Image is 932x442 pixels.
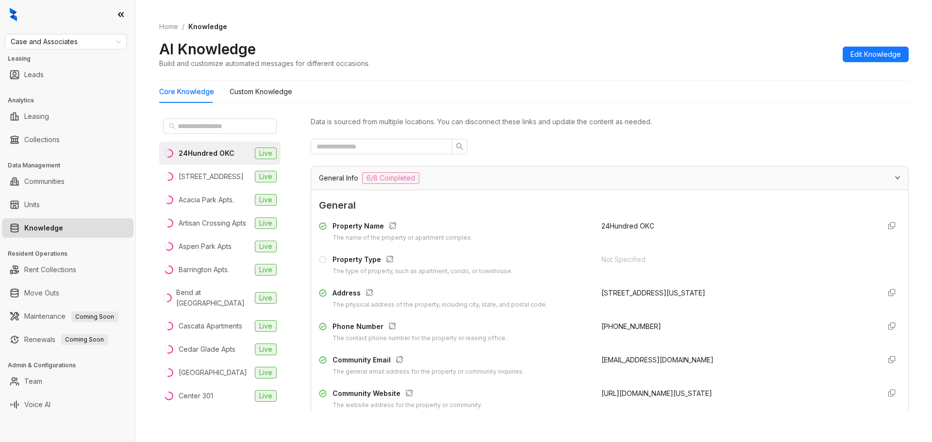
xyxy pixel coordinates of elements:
li: / [182,21,184,32]
a: Units [24,195,40,214]
span: Live [255,292,277,304]
div: [GEOGRAPHIC_DATA] [179,367,247,378]
div: The name of the property or apartment complex. [333,233,472,243]
a: Knowledge [24,218,63,238]
div: Artisan Crossing Apts [179,218,246,229]
div: 24Hundred OKC [179,148,234,159]
span: Live [255,171,277,182]
h3: Resident Operations [8,249,135,258]
div: Barrington Apts. [179,264,229,275]
li: Team [2,372,133,391]
div: Cascata Apartments [179,321,242,331]
div: Cedar Glade Apts [179,344,235,355]
h2: AI Knowledge [159,40,256,58]
div: Community Website [333,388,482,401]
li: Leasing [2,107,133,126]
div: Data is sourced from multiple locations. You can disconnect these links and update the content as... [311,116,909,127]
div: Build and customize automated messages for different occasions. [159,58,370,68]
li: Voice AI [2,395,133,414]
li: Units [2,195,133,214]
span: Live [255,320,277,332]
span: Live [255,241,277,252]
span: [URL][DOMAIN_NAME][US_STATE] [601,389,712,397]
a: RenewalsComing Soon [24,330,108,349]
span: Coming Soon [61,334,108,345]
div: Not Specified [601,254,872,265]
span: Live [255,367,277,378]
a: Rent Collections [24,260,76,279]
span: Knowledge [188,22,227,31]
h3: Data Management [8,161,135,170]
div: The contact phone number for the property or leasing office. [333,334,507,343]
span: search [456,143,464,150]
div: The website address for the property or community. [333,401,482,410]
li: Leads [2,65,133,84]
button: Edit Knowledge [843,47,909,62]
span: [EMAIL_ADDRESS][DOMAIN_NAME] [601,356,714,364]
a: Home [157,21,180,32]
span: 6/8 Completed [362,172,419,184]
img: logo [10,8,17,21]
h3: Admin & Configurations [8,361,135,370]
div: Aspen Park Apts [179,241,232,252]
div: The physical address of the property, including city, state, and postal code. [333,300,547,310]
span: Case and Associates [11,34,121,49]
div: Core Knowledge [159,86,214,97]
div: Bend at [GEOGRAPHIC_DATA] [176,287,251,309]
span: General Info [319,173,358,183]
span: Live [255,264,277,276]
div: Community Email [333,355,524,367]
a: Move Outs [24,283,59,303]
span: General [319,198,900,213]
div: Address [333,288,547,300]
h3: Leasing [8,54,135,63]
li: Move Outs [2,283,133,303]
span: Live [255,344,277,355]
div: Acacia Park Apts. [179,195,234,205]
span: search [169,123,176,130]
span: Live [255,217,277,229]
li: Knowledge [2,218,133,238]
a: Team [24,372,42,391]
span: [PHONE_NUMBER] [601,322,661,330]
span: Coming Soon [71,311,118,322]
a: Collections [24,130,60,149]
a: Communities [24,172,65,191]
span: expanded [895,175,900,180]
div: Phone Number [333,321,507,334]
li: Communities [2,172,133,191]
div: The general email address for the property or community inquiries. [333,367,524,377]
li: Renewals [2,330,133,349]
li: Rent Collections [2,260,133,279]
a: Leads [24,65,44,84]
div: Property Name [333,221,472,233]
div: [STREET_ADDRESS] [179,171,244,182]
span: Edit Knowledge [850,49,901,60]
a: Voice AI [24,395,50,414]
div: The type of property, such as apartment, condo, or townhouse. [333,267,513,276]
li: Maintenance [2,307,133,326]
span: Live [255,147,277,159]
li: Collections [2,130,133,149]
a: Leasing [24,107,49,126]
div: [STREET_ADDRESS][US_STATE] [601,288,872,298]
h3: Analytics [8,96,135,105]
span: Live [255,390,277,402]
span: 24Hundred OKC [601,222,654,230]
div: Custom Knowledge [230,86,292,97]
div: Center 301 [179,391,213,401]
div: Property Type [333,254,513,267]
div: General Info6/8 Completed [311,166,908,190]
span: Live [255,194,277,206]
